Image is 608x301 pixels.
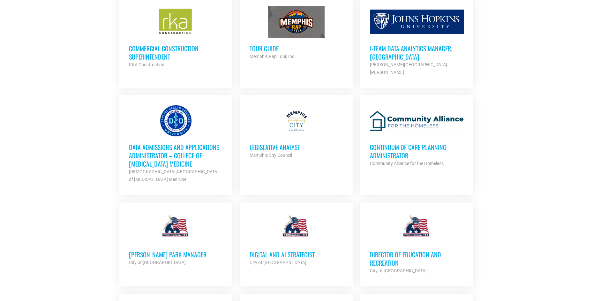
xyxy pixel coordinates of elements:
strong: Memphis City Council [250,153,292,158]
a: Director of Education and Recreation City of [GEOGRAPHIC_DATA] [360,203,473,284]
strong: City of [GEOGRAPHIC_DATA] [129,260,186,265]
h3: [PERSON_NAME] PARK MANAGER [129,250,223,259]
strong: [PERSON_NAME][GEOGRAPHIC_DATA][PERSON_NAME] [370,62,447,75]
a: Legislative Analyst Memphis City Council [240,95,353,168]
h3: Commercial Construction Superintendent [129,44,223,61]
h3: Continuum of Care Planning Administrator [370,143,464,160]
strong: Community Alliance for the Homeless [370,161,444,166]
h3: Director of Education and Recreation [370,250,464,267]
h3: Digital and AI Strategist [250,250,343,259]
strong: Memphis Rap Tour, Inc. [250,54,296,59]
strong: [DEMOGRAPHIC_DATA][GEOGRAPHIC_DATA] of [MEDICAL_DATA] Medicine [129,169,219,182]
strong: City of [GEOGRAPHIC_DATA] [370,268,427,273]
h3: Tour Guide [250,44,343,53]
a: Digital and AI Strategist City of [GEOGRAPHIC_DATA] [240,203,353,276]
h3: i-team Data Analytics Manager, [GEOGRAPHIC_DATA] [370,44,464,61]
a: [PERSON_NAME] PARK MANAGER City of [GEOGRAPHIC_DATA] [119,203,232,276]
h3: Legislative Analyst [250,143,343,151]
h3: Data Admissions and Applications Administrator – College of [MEDICAL_DATA] Medicine [129,143,223,168]
a: Continuum of Care Planning Administrator Community Alliance for the Homeless [360,95,473,177]
strong: City of [GEOGRAPHIC_DATA] [250,260,306,265]
a: Data Admissions and Applications Administrator – College of [MEDICAL_DATA] Medicine [DEMOGRAPHIC_... [119,95,232,193]
strong: RKA Construction [129,62,164,67]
